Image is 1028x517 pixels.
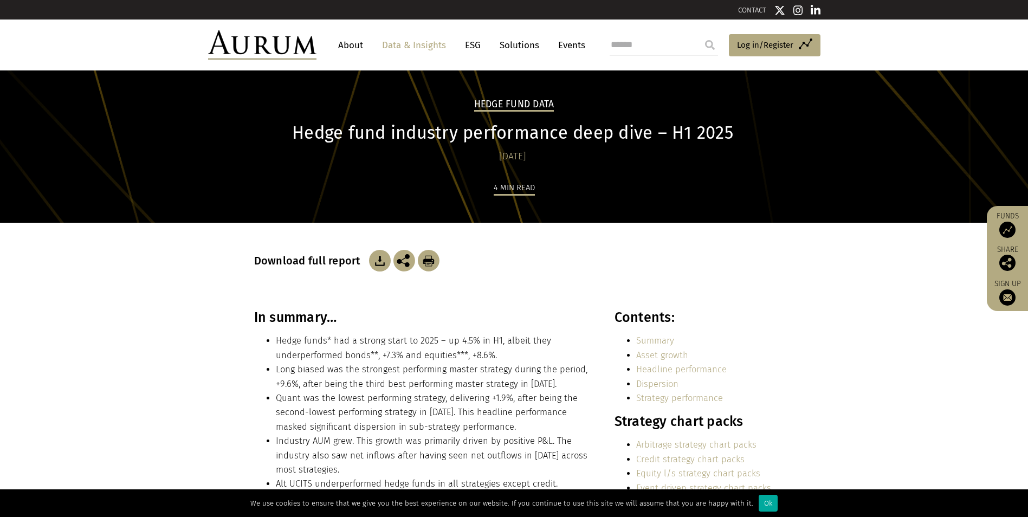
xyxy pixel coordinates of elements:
div: [DATE] [254,149,772,164]
h2: Hedge Fund Data [474,99,554,112]
img: Access Funds [999,222,1016,238]
a: ESG [460,35,486,55]
h3: In summary… [254,309,591,326]
img: Share this post [999,255,1016,271]
img: Linkedin icon [811,5,820,16]
a: Dispersion [636,379,678,389]
a: Event driven strategy chart packs [636,483,771,493]
h3: Strategy chart packs [615,413,771,430]
span: Log in/Register [737,38,793,51]
a: Log in/Register [729,34,820,57]
img: Instagram icon [793,5,803,16]
a: Equity l/s strategy chart packs [636,468,760,479]
a: Credit strategy chart packs [636,454,745,464]
li: Alt UCITS underperformed hedge funds in all strategies except credit. [276,477,591,491]
img: Sign up to our newsletter [999,289,1016,306]
h1: Hedge fund industry performance deep dive – H1 2025 [254,122,772,144]
div: Share [992,246,1023,271]
a: Funds [992,211,1023,238]
a: Summary [636,335,674,346]
li: Quant was the lowest performing strategy, delivering +1.9%, after being the second-lowest perform... [276,391,591,434]
h3: Download full report [254,254,366,267]
li: Industry AUM grew. This growth was primarily driven by positive P&L. The industry also saw net in... [276,434,591,477]
h3: Contents: [615,309,771,326]
a: About [333,35,368,55]
a: Headline performance [636,364,727,374]
li: Hedge funds* had a strong start to 2025 – up 4.5% in H1, albeit they underperformed bonds**, +7.3... [276,334,591,363]
a: CONTACT [738,6,766,14]
a: Arbitrage strategy chart packs [636,440,757,450]
img: Share this post [393,250,415,272]
div: 4 min read [494,181,535,196]
a: Solutions [494,35,545,55]
img: Download Article [418,250,439,272]
a: Strategy performance [636,393,723,403]
li: Long biased was the strongest performing master strategy during the period, +9.6%, after being th... [276,363,591,391]
img: Download Article [369,250,391,272]
a: Sign up [992,279,1023,306]
a: Data & Insights [377,35,451,55]
img: Twitter icon [774,5,785,16]
a: Events [553,35,585,55]
div: Ok [759,495,778,512]
a: Asset growth [636,350,688,360]
input: Submit [699,34,721,56]
img: Aurum [208,30,316,60]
